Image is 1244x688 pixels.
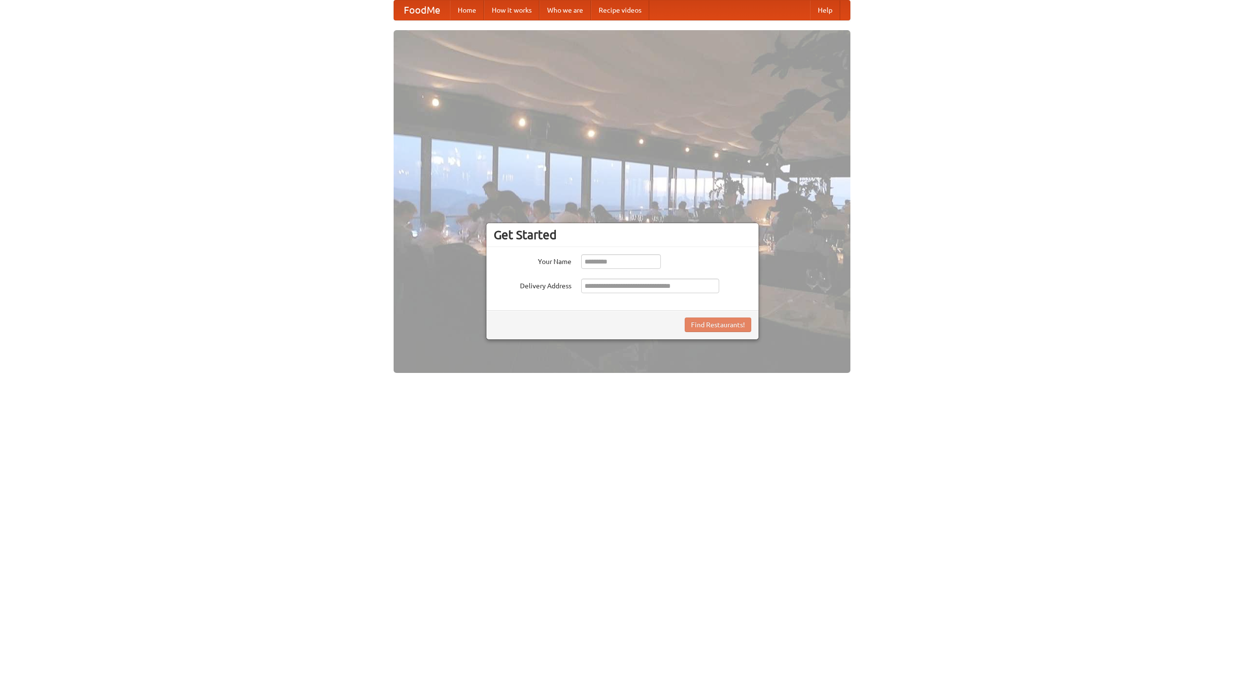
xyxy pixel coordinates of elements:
a: Recipe videos [591,0,649,20]
a: Home [450,0,484,20]
a: How it works [484,0,539,20]
a: Who we are [539,0,591,20]
label: Delivery Address [494,279,571,291]
a: Help [810,0,840,20]
h3: Get Started [494,228,751,242]
button: Find Restaurants! [685,318,751,332]
label: Your Name [494,254,571,266]
a: FoodMe [394,0,450,20]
